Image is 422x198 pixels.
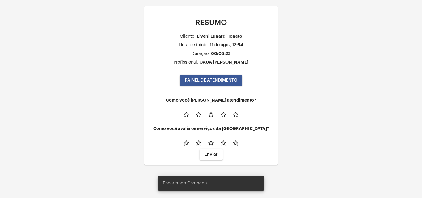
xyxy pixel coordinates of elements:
button: PAINEL DE ATENDIMENTO [180,75,242,86]
mat-icon: star_border [207,111,215,118]
h4: Como você [PERSON_NAME] atendimento? [149,98,273,103]
h4: Como você avalia os serviços da [GEOGRAPHIC_DATA]? [149,126,273,131]
p: RESUMO [149,19,273,27]
mat-icon: star_border [220,139,227,147]
div: 00:05:23 [211,51,231,56]
div: Elveni Lunardi Toneto [197,34,242,39]
mat-icon: star_border [183,139,190,147]
mat-icon: star_border [183,111,190,118]
mat-icon: star_border [207,139,215,147]
div: Profissional: [174,60,198,65]
div: Duração: [192,52,210,56]
button: Enviar [200,149,223,160]
div: Hora de inicio: [179,43,209,48]
span: PAINEL DE ATENDIMENTO [185,78,237,82]
mat-icon: star_border [195,139,202,147]
div: Cliente: [180,34,196,39]
mat-icon: star_border [232,111,239,118]
div: 11 de ago., 12:54 [210,43,243,47]
mat-icon: star_border [195,111,202,118]
mat-icon: star_border [232,139,239,147]
span: Enviar [205,152,218,157]
div: CAUÃ [PERSON_NAME] [200,60,248,65]
mat-icon: star_border [220,111,227,118]
span: Encerrando Chamada [163,180,207,186]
